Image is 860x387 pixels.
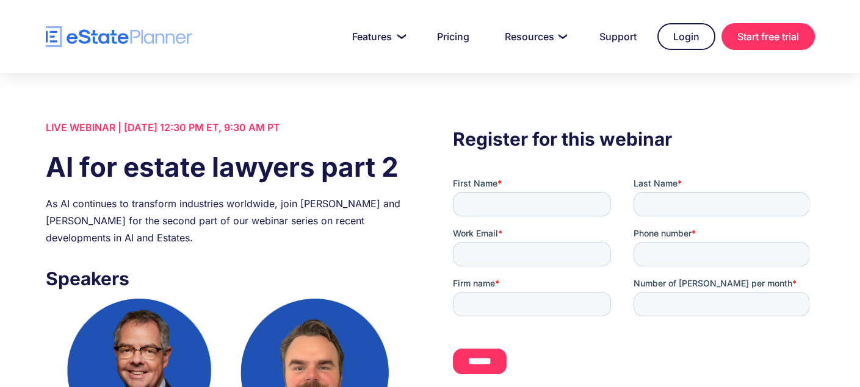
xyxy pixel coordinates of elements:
[585,24,651,49] a: Support
[46,119,407,136] div: LIVE WEBINAR | [DATE] 12:30 PM ET, 9:30 AM PT
[453,125,814,153] h3: Register for this webinar
[338,24,416,49] a: Features
[657,23,715,50] a: Login
[46,148,407,186] h1: AI for estate lawyers part 2
[46,26,192,48] a: home
[46,265,407,293] h3: Speakers
[721,23,815,50] a: Start free trial
[422,24,484,49] a: Pricing
[490,24,579,49] a: Resources
[46,195,407,246] div: As AI continues to transform industries worldwide, join [PERSON_NAME] and [PERSON_NAME] for the s...
[453,177,814,384] iframe: Form 0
